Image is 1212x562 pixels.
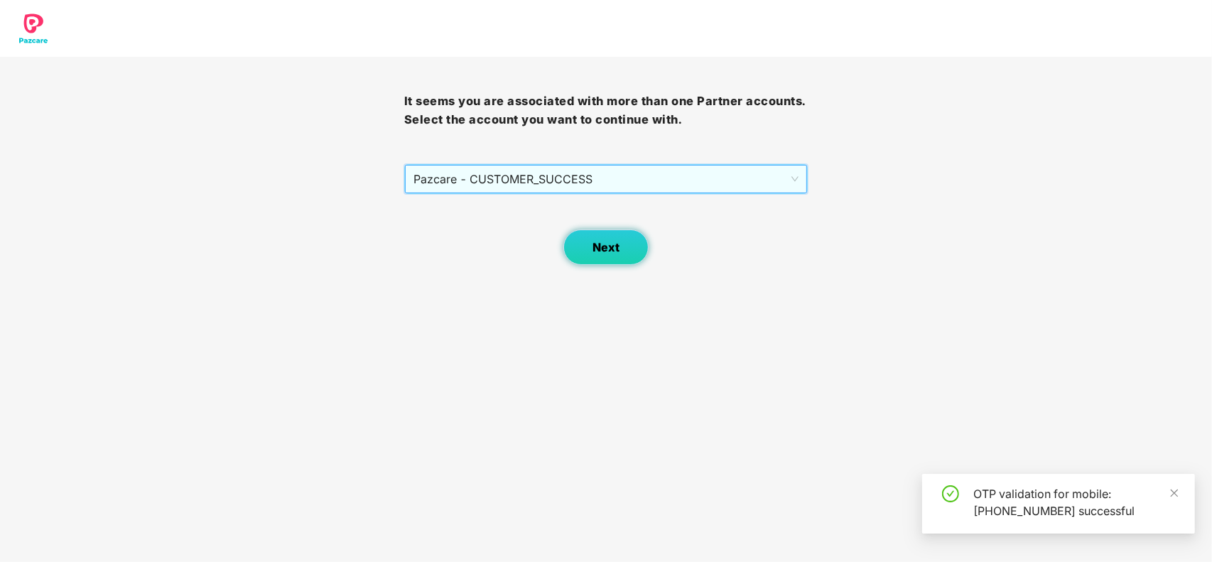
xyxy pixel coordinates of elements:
span: Next [593,241,619,254]
span: Pazcare - CUSTOMER_SUCCESS [413,166,799,193]
div: OTP validation for mobile: [PHONE_NUMBER] successful [973,485,1178,519]
span: check-circle [942,485,959,502]
h3: It seems you are associated with more than one Partner accounts. Select the account you want to c... [404,92,808,129]
span: close [1169,488,1179,498]
button: Next [563,229,649,265]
